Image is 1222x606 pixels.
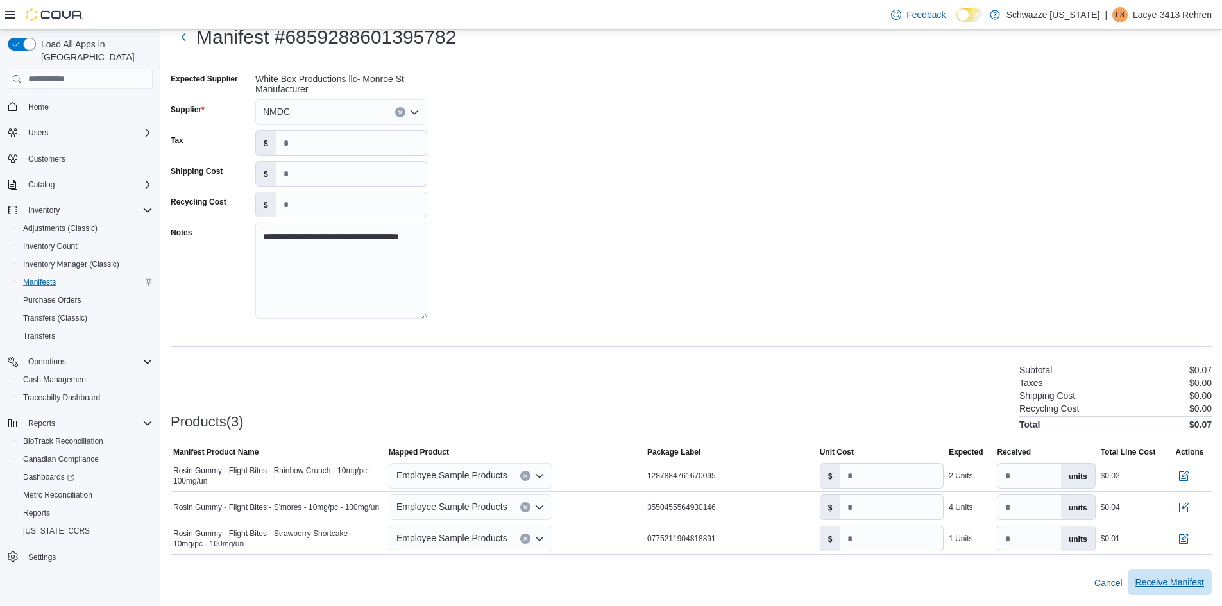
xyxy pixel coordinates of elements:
[18,433,108,449] a: BioTrack Reconciliation
[23,295,81,305] span: Purchase Orders
[534,534,545,544] button: Open list of options
[13,255,158,273] button: Inventory Manager (Classic)
[173,502,379,512] span: Rosin Gummy - Flight Bites - S'mores - 10mg/pc - 100mg/un
[13,273,158,291] button: Manifests
[28,357,66,367] span: Operations
[23,313,87,323] span: Transfers (Classic)
[18,469,80,485] a: Dashboards
[534,502,545,512] button: Open list of options
[18,372,93,387] a: Cash Management
[820,464,840,488] label: $
[23,490,92,500] span: Metrc Reconciliation
[18,257,124,272] a: Inventory Manager (Classic)
[23,549,153,565] span: Settings
[1189,403,1212,414] p: $0.00
[18,274,61,290] a: Manifests
[13,389,158,407] button: Traceabilty Dashboard
[396,530,507,546] span: Employee Sample Products
[18,487,98,503] a: Metrc Reconciliation
[173,528,384,549] span: Rosin Gummy - Flight Bites - Strawberry Shortcake - 10mg/pc - 100mg/un
[1189,365,1212,375] p: $0.07
[28,205,60,215] span: Inventory
[18,451,104,467] a: Canadian Compliance
[13,291,158,309] button: Purchase Orders
[18,239,153,254] span: Inventory Count
[949,502,972,512] div: 4 Units
[395,107,405,117] button: Clear input
[13,309,158,327] button: Transfers (Classic)
[28,180,55,190] span: Catalog
[1061,464,1095,488] label: units
[3,201,158,219] button: Inventory
[18,292,153,308] span: Purchase Orders
[647,502,716,512] span: 3550455564930146
[28,128,48,138] span: Users
[3,548,158,566] button: Settings
[26,8,83,21] img: Cova
[256,131,276,155] label: $
[23,550,61,565] a: Settings
[18,390,153,405] span: Traceabilty Dashboard
[171,24,196,50] button: Next
[18,221,103,236] a: Adjustments (Classic)
[23,99,54,115] a: Home
[520,534,530,544] button: Clear input
[18,274,153,290] span: Manifests
[18,390,105,405] a: Traceabilty Dashboard
[1116,7,1124,22] span: L3
[23,203,65,218] button: Inventory
[196,24,456,50] h1: Manifest #6859288601395782
[23,259,119,269] span: Inventory Manager (Classic)
[1019,391,1075,401] h6: Shipping Cost
[18,523,153,539] span: Washington CCRS
[949,447,983,457] span: Expected
[18,451,153,467] span: Canadian Compliance
[1094,577,1123,589] span: Cancel
[18,469,153,485] span: Dashboards
[1019,419,1040,430] h4: Total
[171,74,238,84] label: Expected Supplier
[647,447,700,457] span: Package Label
[389,447,449,457] span: Mapped Product
[396,499,507,514] span: Employee Sample Products
[1019,365,1052,375] h6: Subtotal
[906,8,946,21] span: Feedback
[28,154,65,164] span: Customers
[36,38,153,63] span: Load All Apps in [GEOGRAPHIC_DATA]
[1189,391,1212,401] p: $0.00
[886,2,951,28] a: Feedback
[256,192,276,217] label: $
[1019,403,1079,414] h6: Recycling Cost
[1189,378,1212,388] p: $0.00
[23,454,99,464] span: Canadian Compliance
[1101,471,1120,481] div: $0.02
[171,135,183,146] label: Tax
[1105,7,1107,22] p: |
[173,466,384,486] span: Rosin Gummy - Flight Bites - Rainbow Crunch - 10mg/pc - 100mg/un
[18,505,153,521] span: Reports
[23,392,100,403] span: Traceabilty Dashboard
[13,504,158,522] button: Reports
[1089,570,1128,596] button: Cancel
[171,166,223,176] label: Shipping Cost
[13,237,158,255] button: Inventory Count
[18,523,95,539] a: [US_STATE] CCRS
[171,105,205,115] label: Supplier
[23,151,71,167] a: Customers
[949,471,972,481] div: 2 Units
[396,467,507,483] span: Employee Sample Products
[647,534,716,544] span: 0775211904818891
[23,354,153,369] span: Operations
[23,436,103,446] span: BioTrack Reconciliation
[3,149,158,168] button: Customers
[28,102,49,112] span: Home
[13,450,158,468] button: Canadian Compliance
[255,69,427,94] div: White Box Productions llc- Monroe St Manufacturer
[13,327,158,345] button: Transfers
[23,177,60,192] button: Catalog
[3,124,158,142] button: Users
[3,97,158,115] button: Home
[820,526,840,551] label: $
[1061,495,1095,519] label: units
